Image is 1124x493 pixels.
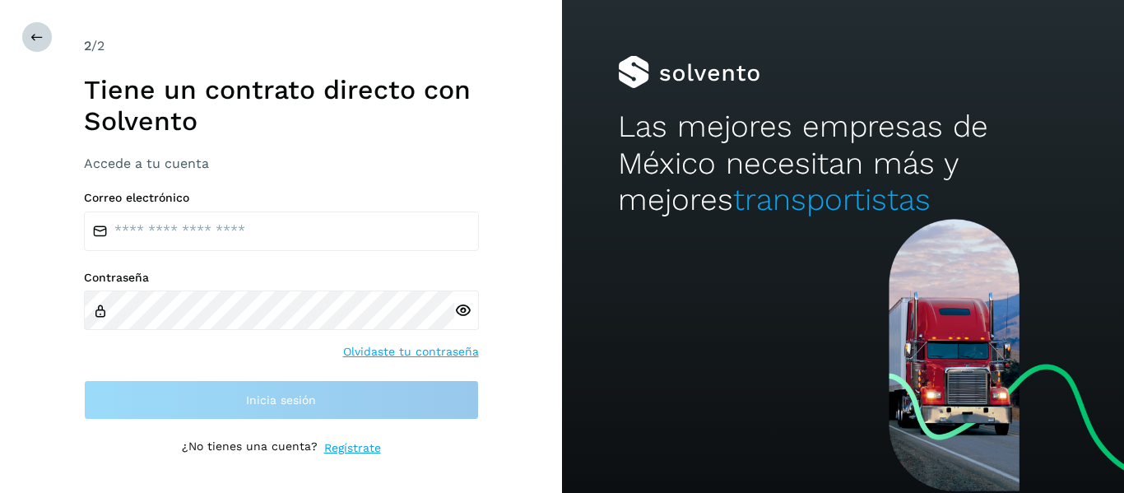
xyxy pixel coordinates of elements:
h1: Tiene un contrato directo con Solvento [84,74,479,137]
p: ¿No tienes una cuenta? [182,440,318,457]
span: Inicia sesión [246,394,316,406]
a: Olvidaste tu contraseña [343,343,479,360]
label: Correo electrónico [84,191,479,205]
label: Contraseña [84,271,479,285]
span: 2 [84,38,91,53]
button: Inicia sesión [84,380,479,420]
span: transportistas [733,182,931,217]
h2: Las mejores empresas de México necesitan más y mejores [618,109,1067,218]
a: Regístrate [324,440,381,457]
h3: Accede a tu cuenta [84,156,479,171]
